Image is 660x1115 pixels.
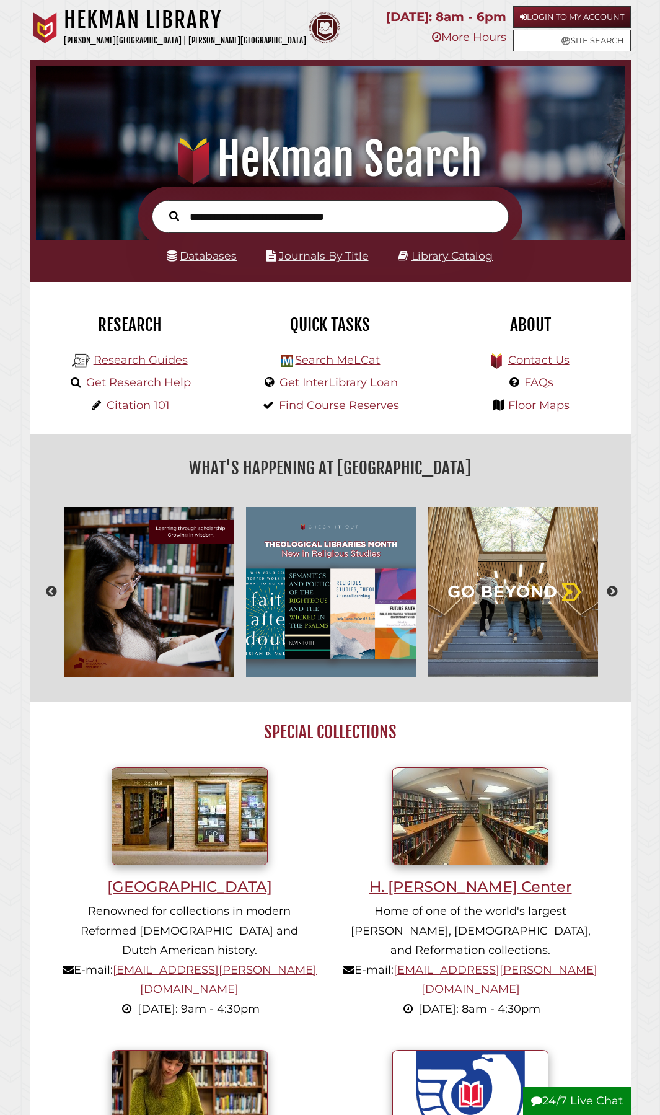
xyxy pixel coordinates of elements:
button: Next [606,586,618,598]
a: Citation 101 [107,399,170,412]
h1: Hekman Library [64,6,306,33]
a: More Hours [432,30,506,44]
a: Find Course Reserves [279,399,399,412]
h2: About [439,314,621,335]
a: Floor Maps [508,399,570,412]
img: Calvin University [30,12,61,43]
h2: Research [39,314,221,335]
h2: Special Collections [49,721,610,743]
a: FAQs [524,376,553,389]
img: Selection of new titles in theology book covers to celebrate Theological Libraries Month [240,501,422,683]
p: [DATE]: 8am - 6pm [386,6,506,28]
img: Calvin Theological Seminary [309,12,340,43]
a: [EMAIL_ADDRESS][PERSON_NAME][DOMAIN_NAME] [113,963,317,997]
h1: Hekman Search [45,132,614,187]
h3: [GEOGRAPHIC_DATA] [63,878,317,896]
i: Search [169,211,179,222]
a: [EMAIL_ADDRESS][PERSON_NAME][DOMAIN_NAME] [394,963,597,997]
img: Go Beyond [422,501,604,683]
h2: Quick Tasks [239,314,421,335]
a: Get Research Help [86,376,191,389]
span: [DATE]: 9am - 4:30pm [138,1002,260,1016]
img: Heritage Hall entrance [112,767,268,865]
a: Library Catalog [411,249,493,262]
p: Renowned for collections in modern Reformed [DEMOGRAPHIC_DATA] and Dutch American history. E-mail: [63,902,317,1019]
span: [DATE]: 8am - 4:30pm [418,1002,540,1016]
a: H. [PERSON_NAME] Center [343,809,597,896]
a: [GEOGRAPHIC_DATA] [63,809,317,896]
img: Learning through scholarship, growing in wisdom. [58,501,240,683]
h3: H. [PERSON_NAME] Center [343,878,597,896]
a: Site Search [513,30,631,51]
a: Databases [167,249,237,262]
img: Inside Meeter Center [392,767,548,865]
a: Get InterLibrary Loan [279,376,398,389]
button: Previous [45,586,58,598]
a: Login to My Account [513,6,631,28]
button: Search [163,208,185,223]
img: Hekman Library Logo [281,355,293,367]
a: Search MeLCat [295,353,380,367]
a: Journals By Title [279,249,369,262]
p: Home of one of the world's largest [PERSON_NAME], [DEMOGRAPHIC_DATA], and Reformation collections... [343,902,597,1019]
p: [PERSON_NAME][GEOGRAPHIC_DATA] | [PERSON_NAME][GEOGRAPHIC_DATA] [64,33,306,48]
a: Contact Us [508,353,570,367]
img: Hekman Library Logo [72,351,90,370]
h2: What's Happening at [GEOGRAPHIC_DATA] [39,454,622,482]
a: Research Guides [94,353,188,367]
